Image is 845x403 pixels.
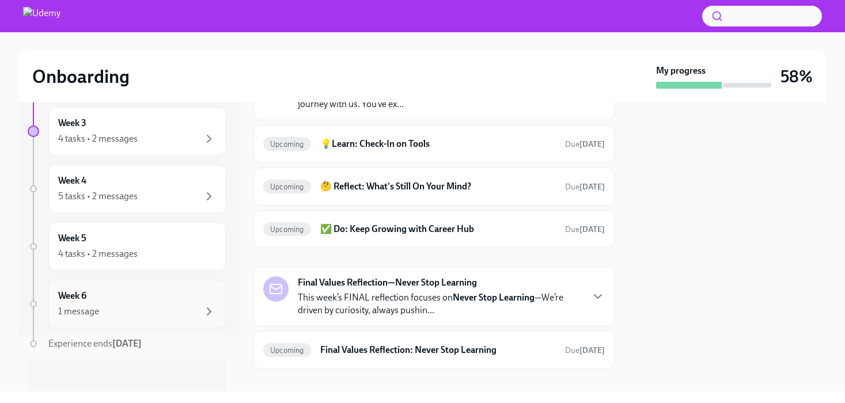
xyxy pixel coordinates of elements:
[263,177,605,196] a: Upcoming🤔 Reflect: What's Still On Your Mind?Due[DATE]
[263,225,311,234] span: Upcoming
[320,180,556,193] h6: 🤔 Reflect: What's Still On Your Mind?
[48,338,142,349] span: Experience ends
[565,139,605,149] span: Due
[32,65,130,88] h2: Onboarding
[58,117,86,130] h6: Week 3
[565,139,605,150] span: September 27th, 2025 10:00
[58,248,138,260] div: 4 tasks • 2 messages
[320,223,556,235] h6: ✅ Do: Keep Growing with Career Hub
[28,165,226,213] a: Week 45 tasks • 2 messages
[28,222,226,271] a: Week 54 tasks • 2 messages
[320,138,556,150] h6: 💡Learn: Check-In on Tools
[565,181,605,192] span: September 27th, 2025 10:00
[58,190,138,203] div: 5 tasks • 2 messages
[23,7,60,25] img: Udemy
[565,345,605,355] span: Due
[298,276,477,289] strong: Final Values Reflection—Never Stop Learning
[453,292,535,303] strong: Never Stop Learning
[579,345,605,355] strong: [DATE]
[28,107,226,155] a: Week 34 tasks • 2 messages
[579,225,605,234] strong: [DATE]
[112,338,142,349] strong: [DATE]
[579,182,605,192] strong: [DATE]
[58,132,138,145] div: 4 tasks • 2 messages
[656,64,706,77] strong: My progress
[780,66,813,87] h3: 58%
[579,139,605,149] strong: [DATE]
[320,344,556,356] h6: Final Values Reflection: Never Stop Learning
[58,174,86,187] h6: Week 4
[263,183,311,191] span: Upcoming
[28,280,226,328] a: Week 61 message
[58,232,86,245] h6: Week 5
[58,290,86,302] h6: Week 6
[263,140,311,149] span: Upcoming
[565,182,605,192] span: Due
[263,346,311,355] span: Upcoming
[565,224,605,235] span: September 27th, 2025 10:00
[298,291,582,317] p: This week’s FINAL reflection focuses on —We’re driven by curiosity, always pushin...
[263,341,605,359] a: UpcomingFinal Values Reflection: Never Stop LearningDue[DATE]
[263,220,605,238] a: Upcoming✅ Do: Keep Growing with Career HubDue[DATE]
[263,135,605,153] a: Upcoming💡Learn: Check-In on ToolsDue[DATE]
[565,345,605,356] span: September 29th, 2025 10:00
[58,305,99,318] div: 1 message
[565,225,605,234] span: Due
